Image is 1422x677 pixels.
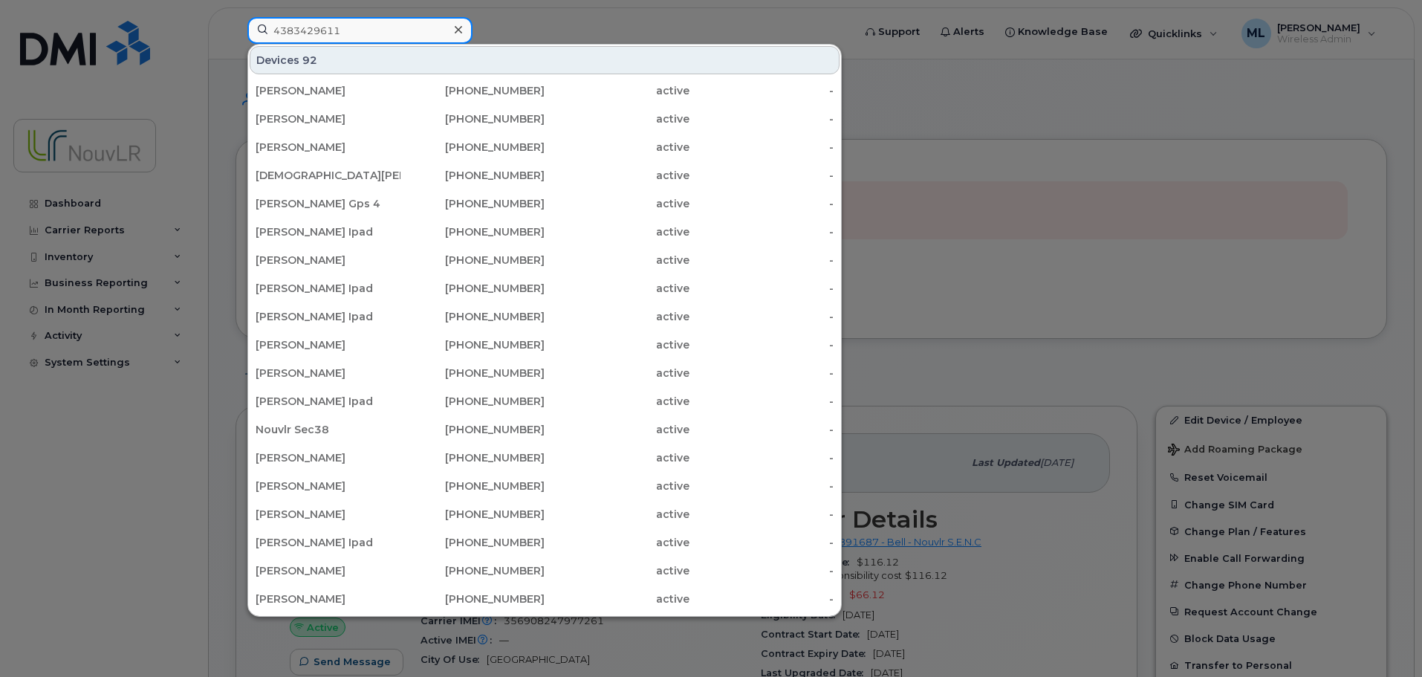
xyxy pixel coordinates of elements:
div: active [545,140,689,155]
div: [PHONE_NUMBER] [400,224,545,239]
div: [PERSON_NAME] Ipad [256,281,400,296]
a: [PERSON_NAME] Ipad[PHONE_NUMBER]active- [250,275,840,302]
span: 92 [302,53,317,68]
div: active [545,366,689,380]
div: [PHONE_NUMBER] [400,253,545,268]
a: [PERSON_NAME] Ipad[PHONE_NUMBER]active- [250,388,840,415]
div: - [689,281,834,296]
div: active [545,422,689,437]
div: [PERSON_NAME] [256,450,400,465]
div: - [689,168,834,183]
div: [PHONE_NUMBER] [400,83,545,98]
a: [PERSON_NAME][PHONE_NUMBER]active- [250,473,840,499]
div: [PERSON_NAME] [256,507,400,522]
div: [PERSON_NAME] [256,337,400,352]
div: active [545,592,689,606]
div: - [689,224,834,239]
a: [DEMOGRAPHIC_DATA][PERSON_NAME][PHONE_NUMBER]active- [250,162,840,189]
div: active [545,253,689,268]
a: [PERSON_NAME][PHONE_NUMBER]active- [250,106,840,132]
div: [PHONE_NUMBER] [400,337,545,352]
div: Devices [250,46,840,74]
div: [PHONE_NUMBER] [400,450,545,465]
div: active [545,337,689,352]
a: [PERSON_NAME] Gps 4[PHONE_NUMBER]active- [250,190,840,217]
div: - [689,253,834,268]
a: [PERSON_NAME][PHONE_NUMBER]active- [250,331,840,358]
a: [PERSON_NAME] Ipad[PHONE_NUMBER]active- [250,303,840,330]
a: Nouvlr Sec38[PHONE_NUMBER]active- [250,416,840,443]
div: [PERSON_NAME] [256,592,400,606]
div: active [545,507,689,522]
a: [PERSON_NAME][PHONE_NUMBER]active- [250,247,840,273]
a: [PERSON_NAME][PHONE_NUMBER]active- [250,360,840,386]
div: [PHONE_NUMBER] [400,309,545,324]
div: active [545,535,689,550]
div: [PERSON_NAME] Ipad [256,224,400,239]
div: [PERSON_NAME] Ipad [256,535,400,550]
div: active [545,450,689,465]
div: [PERSON_NAME] [256,253,400,268]
div: active [545,479,689,493]
div: [PERSON_NAME] [256,479,400,493]
a: [PERSON_NAME][PHONE_NUMBER]active- [250,586,840,612]
div: - [689,394,834,409]
div: [PERSON_NAME] Ipad [256,394,400,409]
a: [PERSON_NAME][PHONE_NUMBER]active- [250,134,840,161]
div: - [689,479,834,493]
div: [PHONE_NUMBER] [400,422,545,437]
div: active [545,394,689,409]
div: - [689,309,834,324]
div: active [545,281,689,296]
div: active [545,111,689,126]
div: Nouvlr Sec38 [256,422,400,437]
div: [PHONE_NUMBER] [400,479,545,493]
div: [PHONE_NUMBER] [400,140,545,155]
div: [PHONE_NUMBER] [400,394,545,409]
a: [PERSON_NAME][PHONE_NUMBER]active- [250,77,840,104]
a: [PERSON_NAME][PHONE_NUMBER]active- [250,557,840,584]
div: [DEMOGRAPHIC_DATA][PERSON_NAME] [256,168,400,183]
div: active [545,83,689,98]
div: active [545,309,689,324]
div: - [689,450,834,465]
div: [PHONE_NUMBER] [400,535,545,550]
div: - [689,563,834,578]
div: [PERSON_NAME] [256,111,400,126]
div: active [545,224,689,239]
div: [PHONE_NUMBER] [400,281,545,296]
a: [PERSON_NAME][PHONE_NUMBER]active- [250,444,840,471]
div: - [689,592,834,606]
div: [PERSON_NAME] [256,83,400,98]
div: - [689,507,834,522]
div: - [689,140,834,155]
div: active [545,196,689,211]
a: [PERSON_NAME][PHONE_NUMBER]active- [250,501,840,528]
div: [PHONE_NUMBER] [400,196,545,211]
div: - [689,337,834,352]
div: - [689,535,834,550]
div: [PERSON_NAME] [256,140,400,155]
a: [PERSON_NAME] Ipad[PHONE_NUMBER]active- [250,614,840,641]
div: - [689,366,834,380]
div: [PHONE_NUMBER] [400,507,545,522]
div: [PERSON_NAME] [256,366,400,380]
div: - [689,83,834,98]
div: [PERSON_NAME] Ipad [256,309,400,324]
div: [PERSON_NAME] [256,563,400,578]
div: active [545,168,689,183]
div: [PHONE_NUMBER] [400,366,545,380]
div: - [689,422,834,437]
div: [PHONE_NUMBER] [400,111,545,126]
div: [PHONE_NUMBER] [400,563,545,578]
div: [PHONE_NUMBER] [400,592,545,606]
a: [PERSON_NAME] Ipad[PHONE_NUMBER]active- [250,218,840,245]
div: [PHONE_NUMBER] [400,168,545,183]
a: [PERSON_NAME] Ipad[PHONE_NUMBER]active- [250,529,840,556]
div: - [689,196,834,211]
div: [PERSON_NAME] Gps 4 [256,196,400,211]
div: - [689,111,834,126]
div: active [545,563,689,578]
